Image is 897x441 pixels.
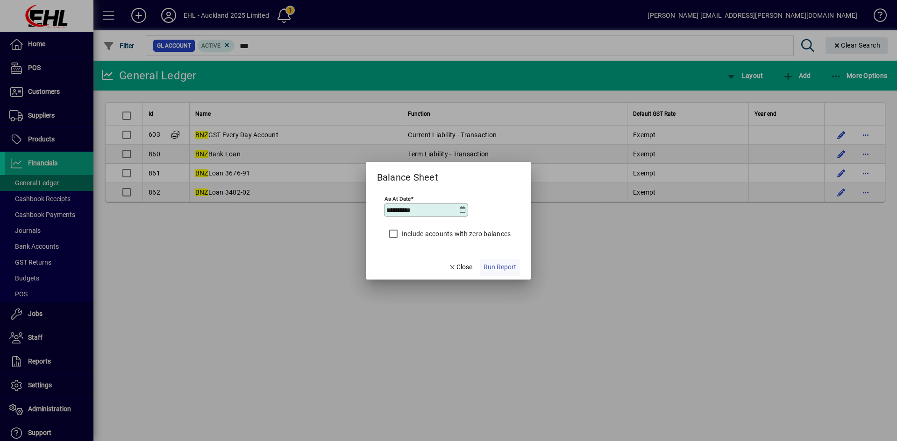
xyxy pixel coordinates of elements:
span: Run Report [484,262,516,272]
button: Close [445,259,477,276]
span: Close [448,262,473,272]
label: Include accounts with zero balances [400,229,511,238]
button: Run Report [480,259,520,276]
mat-label: As at date [384,195,411,202]
h2: Balance Sheet [366,162,449,185]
